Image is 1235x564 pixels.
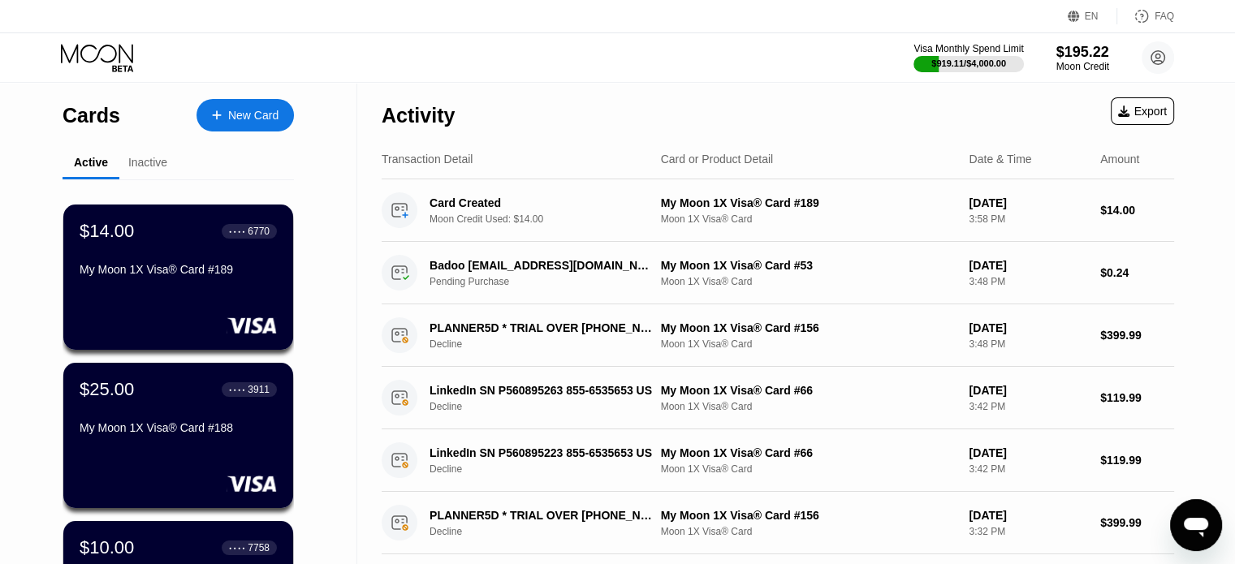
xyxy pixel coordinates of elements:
div: Transaction Detail [382,153,473,166]
div: Visa Monthly Spend Limit [913,43,1023,54]
div: FAQ [1155,11,1174,22]
div: [DATE] [969,509,1087,522]
div: My Moon 1X Visa® Card #66 [661,446,956,459]
div: EN [1068,8,1117,24]
iframe: Button to launch messaging window, conversation in progress [1170,499,1222,551]
div: 6770 [248,226,270,237]
div: $25.00 [80,379,134,400]
div: ● ● ● ● [229,229,245,234]
div: Activity [382,104,455,127]
div: $399.99 [1100,329,1174,342]
div: FAQ [1117,8,1174,24]
div: Moon 1X Visa® Card [661,276,956,287]
div: My Moon 1X Visa® Card #156 [661,509,956,522]
div: Visa Monthly Spend Limit$919.11/$4,000.00 [913,43,1023,72]
div: Cards [63,104,120,127]
div: ● ● ● ● [229,545,245,550]
div: Decline [430,526,669,537]
div: LinkedIn SN P560895223 855-6535653 USDeclineMy Moon 1X Visa® Card #66Moon 1X Visa® Card[DATE]3:42... [382,429,1174,492]
div: 3911 [248,384,270,395]
div: [DATE] [969,259,1087,272]
div: New Card [196,99,294,131]
div: Pending Purchase [430,276,669,287]
div: Badoo [EMAIL_ADDRESS][DOMAIN_NAME] [GEOGRAPHIC_DATA] IE [430,259,652,272]
div: Inactive [128,156,167,169]
div: 3:58 PM [969,213,1087,225]
div: $119.99 [1100,454,1174,467]
div: $195.22 [1056,44,1109,61]
div: Moon Credit Used: $14.00 [430,213,669,225]
div: PLANNER5D * TRIAL OVER [PHONE_NUMBER] LTDeclineMy Moon 1X Visa® Card #156Moon 1X Visa® Card[DATE]... [382,492,1174,554]
div: $14.00● ● ● ●6770My Moon 1X Visa® Card #189 [63,205,293,350]
div: Card CreatedMoon Credit Used: $14.00My Moon 1X Visa® Card #189Moon 1X Visa® Card[DATE]3:58 PM$14.00 [382,179,1174,242]
div: [DATE] [969,321,1087,334]
div: My Moon 1X Visa® Card #189 [80,263,277,276]
div: $14.00 [1100,204,1174,217]
div: $119.99 [1100,391,1174,404]
div: ● ● ● ● [229,387,245,392]
div: EN [1085,11,1099,22]
div: Decline [430,401,669,412]
div: 3:32 PM [969,526,1087,537]
div: My Moon 1X Visa® Card #189 [661,196,956,209]
div: 3:42 PM [969,401,1087,412]
div: [DATE] [969,384,1087,397]
div: My Moon 1X Visa® Card #53 [661,259,956,272]
div: LinkedIn SN P560895263 855-6535653 US [430,384,652,397]
div: PLANNER5D * TRIAL OVER [PHONE_NUMBER] LT [430,509,652,522]
div: LinkedIn SN P560895223 855-6535653 US [430,446,652,459]
div: $399.99 [1100,516,1174,529]
div: $0.24 [1100,266,1174,279]
div: $14.00 [80,221,134,242]
div: Decline [430,463,669,475]
div: [DATE] [969,446,1087,459]
div: Export [1111,97,1174,125]
div: $10.00 [80,537,134,558]
div: Card or Product Detail [661,153,774,166]
div: Export [1118,105,1167,118]
div: PLANNER5D * TRIAL OVER [PHONE_NUMBER] LTDeclineMy Moon 1X Visa® Card #156Moon 1X Visa® Card[DATE]... [382,304,1174,367]
div: New Card [228,109,279,123]
div: 3:48 PM [969,338,1087,350]
div: Moon 1X Visa® Card [661,338,956,350]
div: My Moon 1X Visa® Card #66 [661,384,956,397]
div: PLANNER5D * TRIAL OVER [PHONE_NUMBER] LT [430,321,652,334]
div: 3:42 PM [969,463,1087,475]
div: Card Created [430,196,652,209]
div: 3:48 PM [969,276,1087,287]
div: Date & Time [969,153,1031,166]
div: Active [74,156,108,169]
div: $919.11 / $4,000.00 [931,58,1006,68]
div: Moon 1X Visa® Card [661,401,956,412]
div: Amount [1100,153,1139,166]
div: Moon 1X Visa® Card [661,526,956,537]
div: My Moon 1X Visa® Card #156 [661,321,956,334]
div: My Moon 1X Visa® Card #188 [80,421,277,434]
div: Moon Credit [1056,61,1109,72]
div: LinkedIn SN P560895263 855-6535653 USDeclineMy Moon 1X Visa® Card #66Moon 1X Visa® Card[DATE]3:42... [382,367,1174,429]
div: $195.22Moon Credit [1056,44,1109,72]
div: 7758 [248,542,270,553]
div: Moon 1X Visa® Card [661,463,956,475]
div: [DATE] [969,196,1087,209]
div: Decline [430,338,669,350]
div: Badoo [EMAIL_ADDRESS][DOMAIN_NAME] [GEOGRAPHIC_DATA] IEPending PurchaseMy Moon 1X Visa® Card #53M... [382,242,1174,304]
div: Moon 1X Visa® Card [661,213,956,225]
div: $25.00● ● ● ●3911My Moon 1X Visa® Card #188 [63,363,293,508]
